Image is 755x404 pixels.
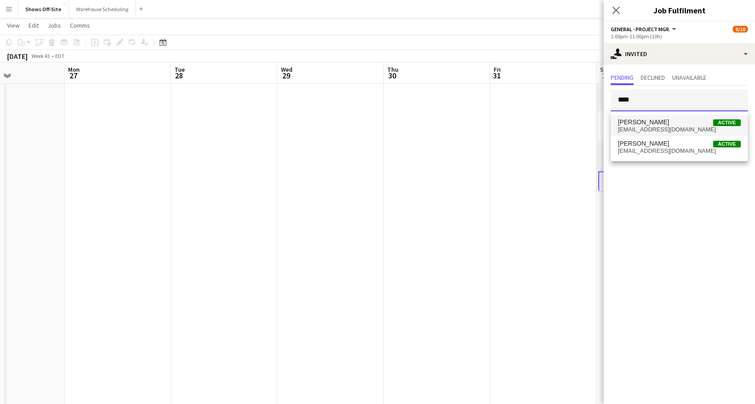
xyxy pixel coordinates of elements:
[618,126,741,133] span: alankkirkland@gmail.com
[7,52,28,61] div: [DATE]
[599,70,610,81] span: 1
[55,53,65,59] div: EDT
[604,118,755,134] p: Click on text input to invite a crew
[618,140,669,147] span: Alana Lyles
[598,141,698,171] app-card-role: Driver - DOT1/112:00pm-5:00pm (5h)[PERSON_NAME]
[618,118,669,126] span: Alan Kirkland
[494,65,501,73] span: Fri
[280,70,292,81] span: 29
[611,26,678,33] button: General - Project Mgr.
[44,20,65,31] a: Jobs
[713,141,741,147] span: Active
[29,53,52,59] span: Week 43
[604,4,755,16] h3: Job Fulfilment
[173,70,185,81] span: 28
[69,0,136,18] button: Warehouse Scheduling
[611,33,748,40] div: 1:00pm-11:00pm (10h)
[48,21,61,29] span: Jobs
[618,147,741,155] span: alalyles22@gmail.com
[7,21,20,29] span: View
[611,74,633,81] span: Pending
[70,21,90,29] span: Comms
[598,111,698,141] app-card-role: Video - V11/111:00am-9:00pm (10h)[PERSON_NAME]
[386,70,398,81] span: 30
[598,81,698,111] app-card-role: Video - Prompter Op1/111:00am-9:00pm (10h)[PERSON_NAME]
[66,20,93,31] a: Comms
[611,26,670,33] span: General - Project Mgr.
[598,59,698,191] app-job-card: 11:00am-2:00am (16h) (Sun)9/107 RolesVideo - Prompter Op1/111:00am-9:00pm (10h)[PERSON_NAME]Video...
[18,0,69,18] button: Shows Off-Site
[641,74,665,81] span: Declined
[713,119,741,126] span: Active
[733,26,748,33] span: 9/10
[387,65,398,73] span: Thu
[68,65,80,73] span: Mon
[28,21,39,29] span: Edit
[598,171,698,204] app-card-role: General - Project Mgr.0/11:00pm-11:00pm (10h)
[604,43,755,65] div: Invited
[67,70,80,81] span: 27
[4,20,23,31] a: View
[492,70,501,81] span: 31
[281,65,292,73] span: Wed
[25,20,42,31] a: Edit
[600,65,610,73] span: Sat
[672,74,706,81] span: Unavailable
[175,65,185,73] span: Tue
